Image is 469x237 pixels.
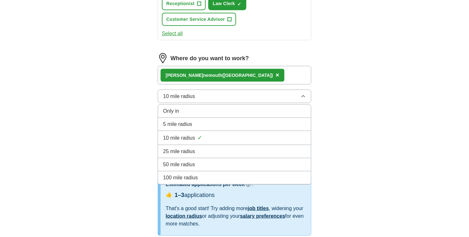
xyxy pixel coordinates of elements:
[163,161,195,168] span: 50 mile radius
[175,191,215,200] div: applications
[166,16,225,23] span: Customer Service Advisor
[198,134,203,142] span: ✓
[166,0,195,7] span: Receptionist
[163,134,195,142] span: 10 mile radius
[276,70,280,80] button: ×
[166,73,203,78] strong: [PERSON_NAME]
[162,30,183,37] button: Select all
[163,148,195,155] span: 25 mile radius
[162,13,236,26] button: Customer Service Advisor
[163,93,195,100] span: 10 mile radius
[222,73,273,78] span: ([GEOGRAPHIC_DATA])
[166,72,273,79] div: nemouth
[158,53,168,63] img: location.png
[175,192,184,198] span: 1–3
[163,107,179,115] span: Only in
[238,2,242,7] span: ✓
[166,205,306,228] div: That's a good start! Try adding more , widening your or adjusting your for even more matches.
[166,213,202,219] a: location radius
[248,206,269,211] a: job titles
[158,90,311,103] button: 10 mile radius
[171,54,249,63] label: Where do you want to work?
[163,120,192,128] span: 5 mile radius
[166,191,172,199] span: 👍
[163,174,198,182] span: 100 mile radius
[276,71,280,78] span: ×
[213,0,235,7] span: Law Clerk
[240,213,285,219] a: salary preferences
